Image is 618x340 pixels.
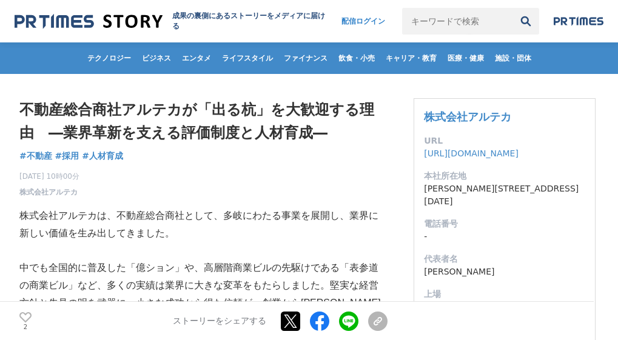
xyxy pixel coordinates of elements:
p: 株式会社アルテカは、不動産総合商社として、多岐にわたる事業を展開し、業界に新しい価値を生み出してきました。 [19,207,388,242]
a: 成果の裏側にあるストーリーをメディアに届ける 成果の裏側にあるストーリーをメディアに届ける [15,11,329,32]
input: キーワードで検索 [402,8,512,35]
dt: 上場 [424,288,585,301]
p: ストーリーをシェアする [173,316,266,327]
p: 中でも全国的に普及した「億ション」や、高層階商業ビルの先駆けである「表参道の商業ビル」など、多くの実績は業界に大きな変革をもたらしました。堅実な経営方針と先見の明を武器に、小さな成功から得た信頼... [19,259,388,329]
a: キャリア・教育 [381,42,442,74]
a: ファイナンス [279,42,332,74]
a: ライフスタイル [217,42,278,74]
dd: - [424,230,585,243]
span: #人材育成 [82,150,123,161]
a: #採用 [55,150,79,162]
dt: 電話番号 [424,218,585,230]
dd: [PERSON_NAME][STREET_ADDRESS][DATE] [424,182,585,208]
span: エンタメ [177,53,216,63]
a: 株式会社アルテカ [424,110,511,123]
span: ビジネス [137,53,176,63]
a: #人材育成 [82,150,123,162]
span: 施設・団体 [490,53,536,63]
a: 株式会社アルテカ [19,187,78,198]
span: 飲食・小売 [334,53,380,63]
span: 医療・健康 [443,53,489,63]
img: prtimes [554,16,603,26]
dd: 未上場 [424,301,585,313]
a: #不動産 [19,150,52,162]
a: 飲食・小売 [334,42,380,74]
span: [DATE] 10時00分 [19,171,79,182]
span: #採用 [55,150,79,161]
a: エンタメ [177,42,216,74]
h2: 成果の裏側にあるストーリーをメディアに届ける [172,11,330,32]
span: #不動産 [19,150,52,161]
a: 医療・健康 [443,42,489,74]
button: 検索 [512,8,539,35]
span: ライフスタイル [217,53,278,63]
a: 配信ログイン [329,8,397,35]
h1: 不動産総合商社アルテカが「出る杭」を大歓迎する理由 ―業界革新を支える評価制度と人材育成― [19,98,388,145]
p: 2 [19,324,32,330]
span: ファイナンス [279,53,332,63]
img: 成果の裏側にあるストーリーをメディアに届ける [15,13,163,30]
span: キャリア・教育 [381,53,442,63]
a: [URL][DOMAIN_NAME] [424,148,519,158]
span: テクノロジー [82,53,136,63]
dt: 代表者名 [424,253,585,265]
dd: [PERSON_NAME] [424,265,585,278]
dt: URL [424,135,585,147]
a: テクノロジー [82,42,136,74]
a: 施設・団体 [490,42,536,74]
a: ビジネス [137,42,176,74]
dt: 本社所在地 [424,170,585,182]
